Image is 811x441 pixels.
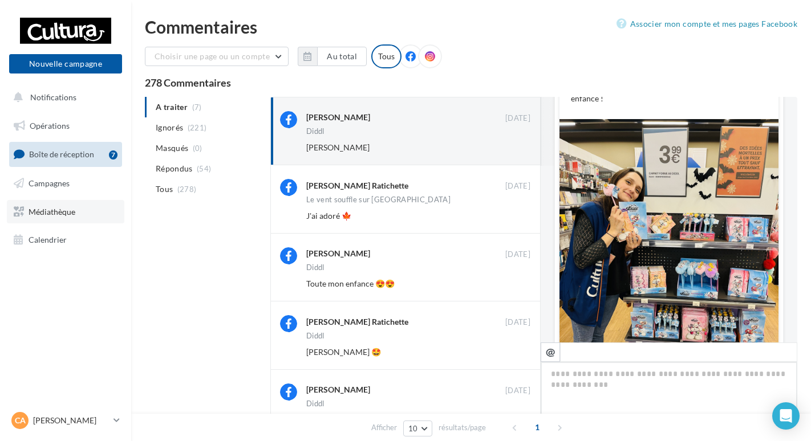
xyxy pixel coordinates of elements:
[7,85,120,109] button: Notifications
[439,422,486,433] span: résultats/page
[306,180,408,191] div: [PERSON_NAME] Ratichette
[306,196,451,203] div: Le vent souffle sur [GEOGRAPHIC_DATA]
[29,235,67,244] span: Calendrier
[505,317,530,328] span: [DATE]
[29,206,75,216] span: Médiathèque
[156,142,188,154] span: Masqués
[528,418,546,436] span: 1
[145,18,797,35] div: Commentaires
[188,123,207,132] span: (221)
[7,142,124,166] a: Boîte de réception7
[33,415,109,426] p: [PERSON_NAME]
[306,264,325,271] div: Diddl
[541,342,560,362] button: @
[772,402,800,430] div: Open Intercom Messenger
[156,163,193,174] span: Répondus
[317,47,367,66] button: Au total
[306,279,395,288] span: Toute mon enfance 😍😍
[306,112,370,123] div: [PERSON_NAME]
[306,142,370,152] span: [PERSON_NAME]
[617,17,797,31] a: Associer mon compte et mes pages Facebook
[306,332,325,340] div: Diddl
[403,420,432,436] button: 10
[505,181,530,191] span: [DATE]
[7,114,124,138] a: Opérations
[197,164,211,173] span: (54)
[177,185,197,194] span: (278)
[156,122,183,133] span: Ignorés
[156,183,173,195] span: Tous
[408,424,418,433] span: 10
[306,211,351,220] span: J'ai adoré 🍁
[371,422,397,433] span: Afficher
[7,228,124,252] a: Calendrier
[9,410,122,431] a: CA [PERSON_NAME]
[193,144,202,153] span: (0)
[546,346,555,357] i: @
[29,149,94,159] span: Boîte de réception
[29,178,70,188] span: Campagnes
[371,44,402,68] div: Tous
[306,316,408,328] div: [PERSON_NAME] Ratichette
[505,386,530,396] span: [DATE]
[7,200,124,224] a: Médiathèque
[298,47,367,66] button: Au total
[306,400,325,407] div: Diddl
[109,150,117,160] div: 7
[306,128,325,135] div: Diddl
[306,248,370,259] div: [PERSON_NAME]
[30,121,70,130] span: Opérations
[306,384,370,395] div: [PERSON_NAME]
[505,113,530,124] span: [DATE]
[145,77,797,88] div: 278 Commentaires
[306,347,381,357] span: [PERSON_NAME] 🤩
[155,51,270,61] span: Choisir une page ou un compte
[145,47,289,66] button: Choisir une page ou un compte
[7,171,124,195] a: Campagnes
[9,54,122,73] button: Nouvelle campagne
[30,92,76,102] span: Notifications
[15,415,26,426] span: CA
[505,250,530,260] span: [DATE]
